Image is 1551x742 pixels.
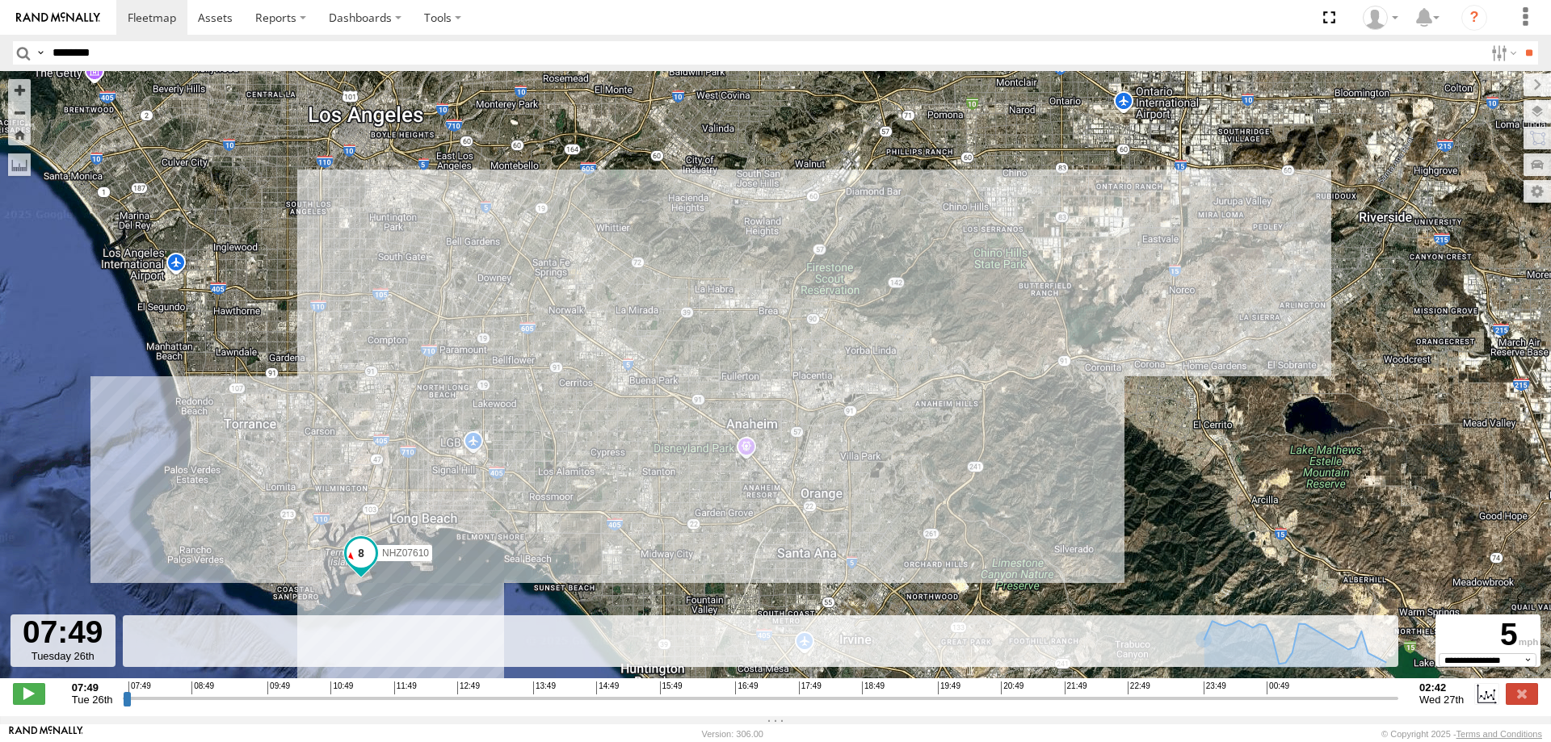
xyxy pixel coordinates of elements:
span: 17:49 [799,681,822,694]
button: Zoom out [8,101,31,124]
span: Wed 27th Aug 2025 [1419,694,1464,706]
div: 5 [1438,617,1538,653]
span: 19:49 [938,681,960,694]
label: Measure [8,153,31,176]
div: Zulema McIntosch [1357,6,1404,30]
label: Search Filter Options [1485,41,1519,65]
span: 00:49 [1267,681,1289,694]
a: Visit our Website [9,726,83,742]
span: 21:49 [1065,681,1087,694]
span: NHZ07610 [382,547,429,559]
span: 22:49 [1128,681,1150,694]
span: 16:49 [735,681,758,694]
span: 11:49 [394,681,417,694]
span: 13:49 [533,681,556,694]
span: 15:49 [660,681,683,694]
a: Terms and Conditions [1456,729,1542,739]
span: 18:49 [862,681,885,694]
span: 07:49 [128,681,151,694]
i: ? [1461,5,1487,31]
span: 12:49 [457,681,480,694]
strong: 02:42 [1419,681,1464,694]
span: 20:49 [1001,681,1023,694]
div: Version: 306.00 [702,729,763,739]
label: Play/Stop [13,683,45,704]
label: Search Query [34,41,47,65]
button: Zoom Home [8,124,31,145]
div: © Copyright 2025 - [1381,729,1542,739]
label: Close [1506,683,1538,704]
span: 09:49 [267,681,290,694]
span: 14:49 [596,681,619,694]
img: rand-logo.svg [16,12,100,23]
span: 23:49 [1204,681,1226,694]
button: Zoom in [8,79,31,101]
span: 10:49 [330,681,353,694]
span: Tue 26th Aug 2025 [72,694,113,706]
strong: 07:49 [72,681,113,694]
label: Map Settings [1524,180,1551,203]
span: 08:49 [191,681,214,694]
